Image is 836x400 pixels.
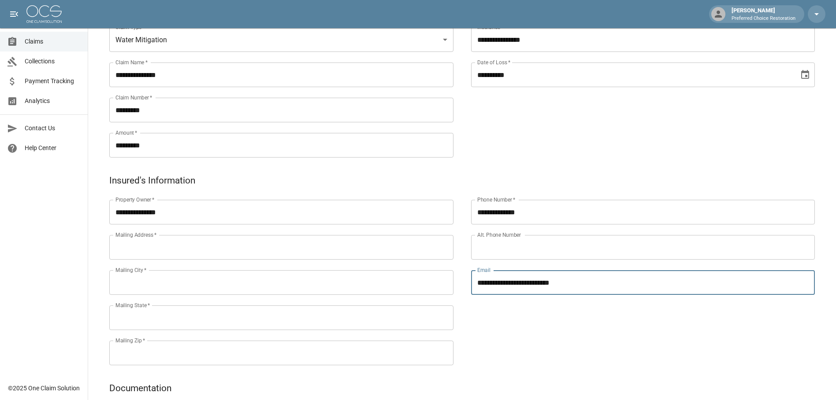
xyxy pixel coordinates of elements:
label: Amount [115,129,137,136]
span: Help Center [25,143,81,153]
label: Claim Name [115,59,148,66]
label: Claim Number [115,94,152,101]
label: Phone Number [477,196,515,203]
span: Collections [25,57,81,66]
label: Mailing Address [115,231,156,239]
div: © 2025 One Claim Solution [8,384,80,393]
span: Analytics [25,96,81,106]
label: Email [477,266,490,274]
p: Preferred Choice Restoration [732,15,795,22]
label: Mailing Zip [115,337,145,344]
div: Water Mitigation [109,27,453,52]
label: Mailing City [115,266,147,274]
span: Claims [25,37,81,46]
span: Payment Tracking [25,77,81,86]
div: [PERSON_NAME] [728,6,799,22]
label: Mailing State [115,301,150,309]
button: open drawer [5,5,23,23]
span: Contact Us [25,124,81,133]
label: Date of Loss [477,59,510,66]
label: Alt. Phone Number [477,231,521,239]
button: Choose date, selected date is Aug 26, 2025 [796,66,814,84]
img: ocs-logo-white-transparent.png [26,5,62,23]
label: Property Owner [115,196,155,203]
